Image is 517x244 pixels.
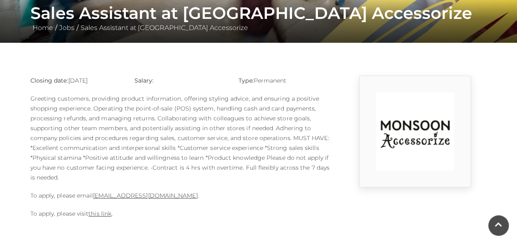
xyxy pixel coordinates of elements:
[134,77,154,84] strong: Salary:
[239,77,253,84] strong: Type:
[376,92,454,170] img: rtuC_1630740947_no1Y.jpg
[30,191,331,200] p: To apply, please email .
[239,76,330,85] p: Permanent
[30,76,122,85] p: [DATE]
[30,94,331,182] p: Greeting customers, providing product information, offering styling advice, and ensuring a positi...
[30,3,487,23] h1: Sales Assistant at [GEOGRAPHIC_DATA] Accessorize
[24,3,493,33] div: / /
[30,209,331,219] p: To apply, please visit .
[79,24,250,32] a: Sales Assistant at [GEOGRAPHIC_DATA] Accessorize
[57,24,77,32] a: Jobs
[93,192,197,199] a: [EMAIL_ADDRESS][DOMAIN_NAME]
[88,210,111,217] a: this link
[30,77,68,84] strong: Closing date:
[30,24,55,32] a: Home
